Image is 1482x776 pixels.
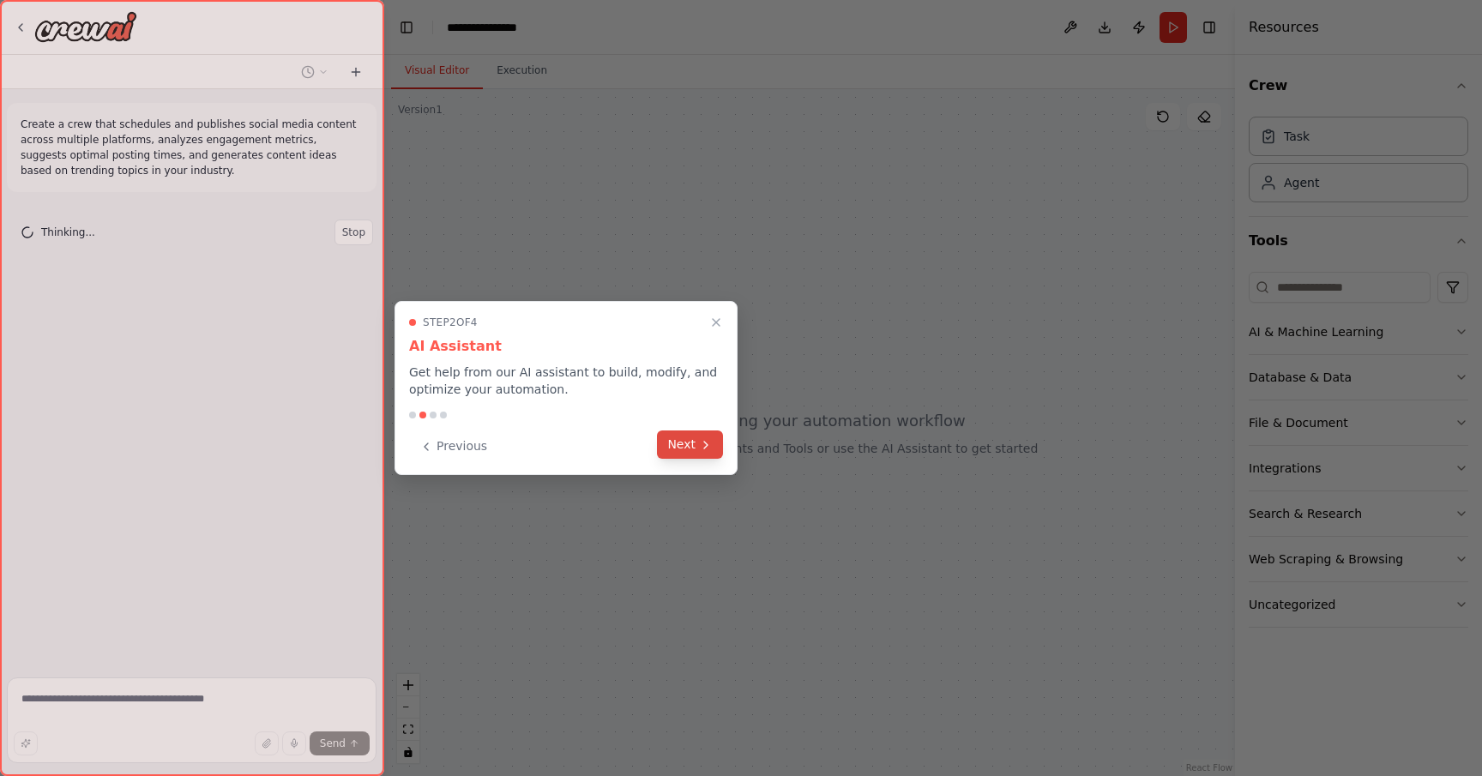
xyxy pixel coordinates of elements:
[409,364,723,398] p: Get help from our AI assistant to build, modify, and optimize your automation.
[657,430,723,459] button: Next
[409,336,723,357] h3: AI Assistant
[706,312,726,333] button: Close walkthrough
[395,15,419,39] button: Hide left sidebar
[409,432,497,460] button: Previous
[423,316,478,329] span: Step 2 of 4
